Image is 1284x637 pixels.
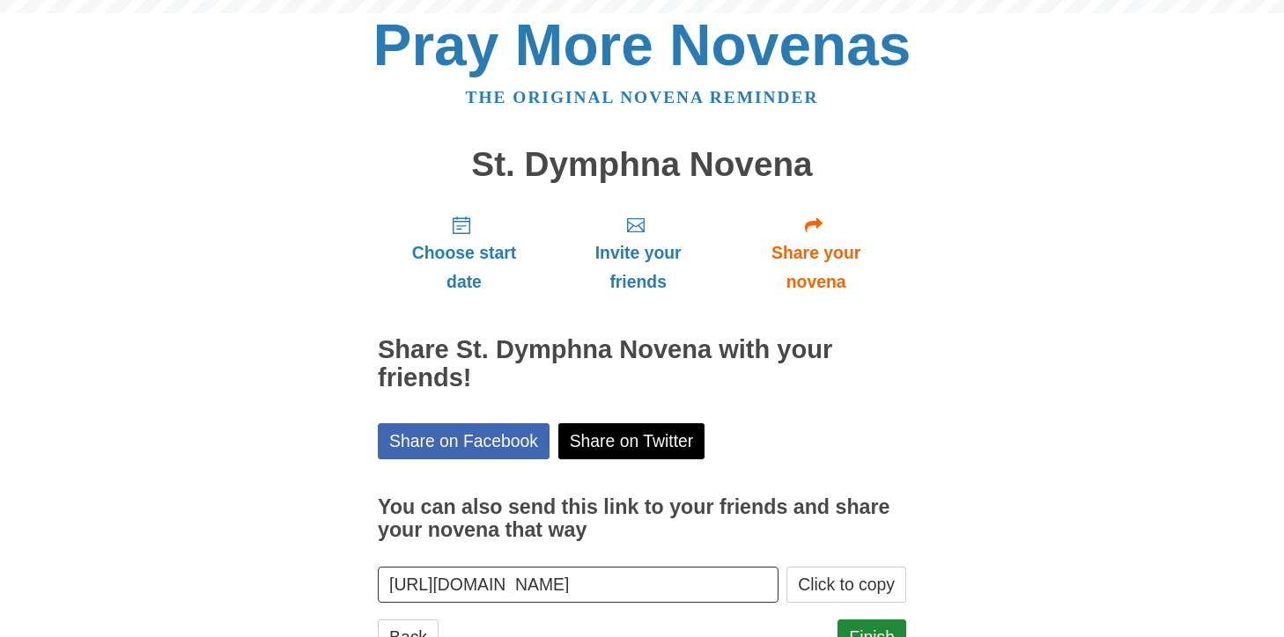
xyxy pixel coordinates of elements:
h1: St. Dymphna Novena [378,146,906,184]
span: Invite your friends [568,238,708,297]
a: Invite your friends [550,201,726,305]
h3: You can also send this link to your friends and share your novena that way [378,496,906,541]
h2: Share St. Dymphna Novena with your friends! [378,336,906,392]
a: Share on Twitter [558,423,705,459]
button: Click to copy [786,567,906,603]
a: The original novena reminder [466,88,819,106]
span: Choose start date [395,238,533,297]
a: Pray More Novenas [373,12,911,77]
span: Share your novena [743,238,889,297]
a: Choose start date [378,201,550,305]
a: Share on Facebook [378,423,550,459]
a: Share your novena [726,201,906,305]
